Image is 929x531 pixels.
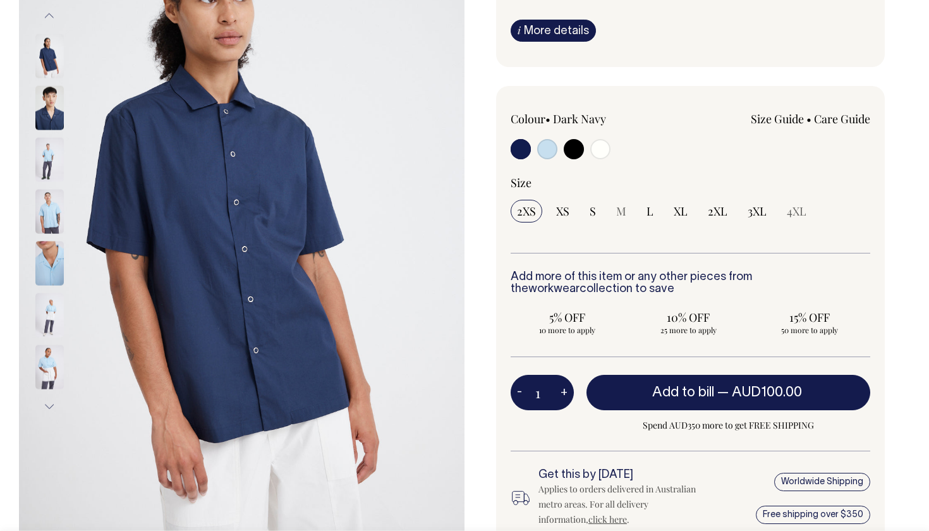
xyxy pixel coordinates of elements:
h6: Get this by [DATE] [538,469,707,482]
span: i [518,23,521,37]
span: 15% OFF [759,310,860,325]
a: workwear [528,284,580,295]
input: XS [550,200,576,223]
span: Spend AUD350 more to get FREE SHIPPING [586,418,870,433]
div: Colour [511,111,655,126]
input: XL [667,200,694,223]
div: Size [511,175,870,190]
span: 5% OFF [517,310,618,325]
a: click here [588,513,627,525]
span: AUD100.00 [732,386,802,399]
button: + [554,380,574,405]
img: true-blue [35,241,64,285]
input: 3XL [741,200,773,223]
img: dark-navy [35,34,64,78]
span: XS [556,204,569,219]
img: true-blue [35,345,64,389]
input: 2XS [511,200,542,223]
span: • [806,111,811,126]
input: 2XL [701,200,734,223]
span: • [545,111,550,126]
input: 4XL [780,200,813,223]
label: Dark Navy [553,111,606,126]
span: XL [674,204,688,219]
span: — [717,386,805,399]
input: 10% OFF 25 more to apply [632,306,746,339]
img: true-blue [35,293,64,337]
h6: Add more of this item or any other pieces from the collection to save [511,271,870,296]
span: Add to bill [652,386,714,399]
span: 4XL [787,204,806,219]
span: 50 more to apply [759,325,860,335]
span: 2XL [708,204,727,219]
button: Add to bill —AUD100.00 [586,375,870,410]
a: iMore details [511,20,596,42]
span: L [647,204,653,219]
button: Next [40,393,59,421]
a: Size Guide [751,111,804,126]
a: Care Guide [814,111,870,126]
span: 10 more to apply [517,325,618,335]
img: true-blue [35,189,64,233]
input: 15% OFF 50 more to apply [753,306,866,339]
span: 10% OFF [638,310,739,325]
img: dark-navy [35,85,64,130]
span: M [616,204,626,219]
span: 25 more to apply [638,325,739,335]
button: Previous [40,2,59,30]
img: true-blue [35,137,64,181]
span: S [590,204,596,219]
input: L [640,200,660,223]
span: 2XS [517,204,536,219]
span: 3XL [748,204,767,219]
div: Applies to orders delivered in Australian metro areas. For all delivery information, . [538,482,707,527]
button: - [511,380,528,405]
input: S [583,200,602,223]
input: 5% OFF 10 more to apply [511,306,624,339]
input: M [610,200,633,223]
